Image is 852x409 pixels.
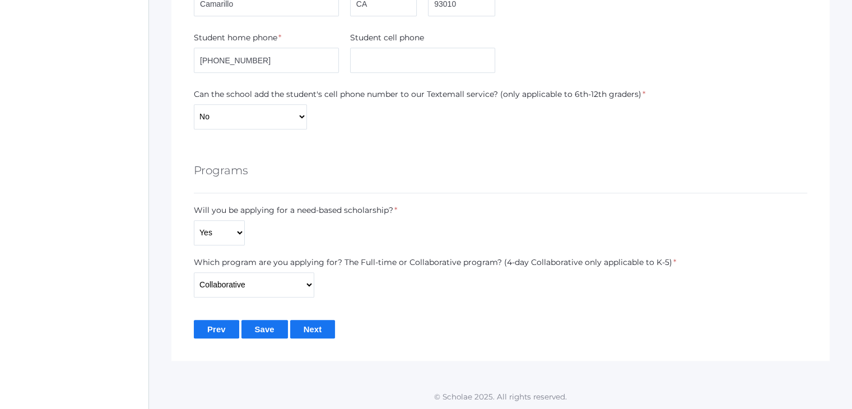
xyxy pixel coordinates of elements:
[194,89,641,100] label: Can the school add the student's cell phone number to our Textemall service? (only applicable to ...
[149,391,852,402] p: © Scholae 2025. All rights reserved.
[290,320,336,338] input: Next
[194,204,393,216] label: Will you be applying for a need-based scholarship?
[194,320,239,338] input: Prev
[194,32,277,44] label: Student home phone
[194,257,672,268] label: Which program are you applying for? The Full-time or Collaborative program? (4-day Collaborative ...
[350,32,424,44] label: Student cell phone
[241,320,288,338] input: Save
[194,161,248,180] h5: Programs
